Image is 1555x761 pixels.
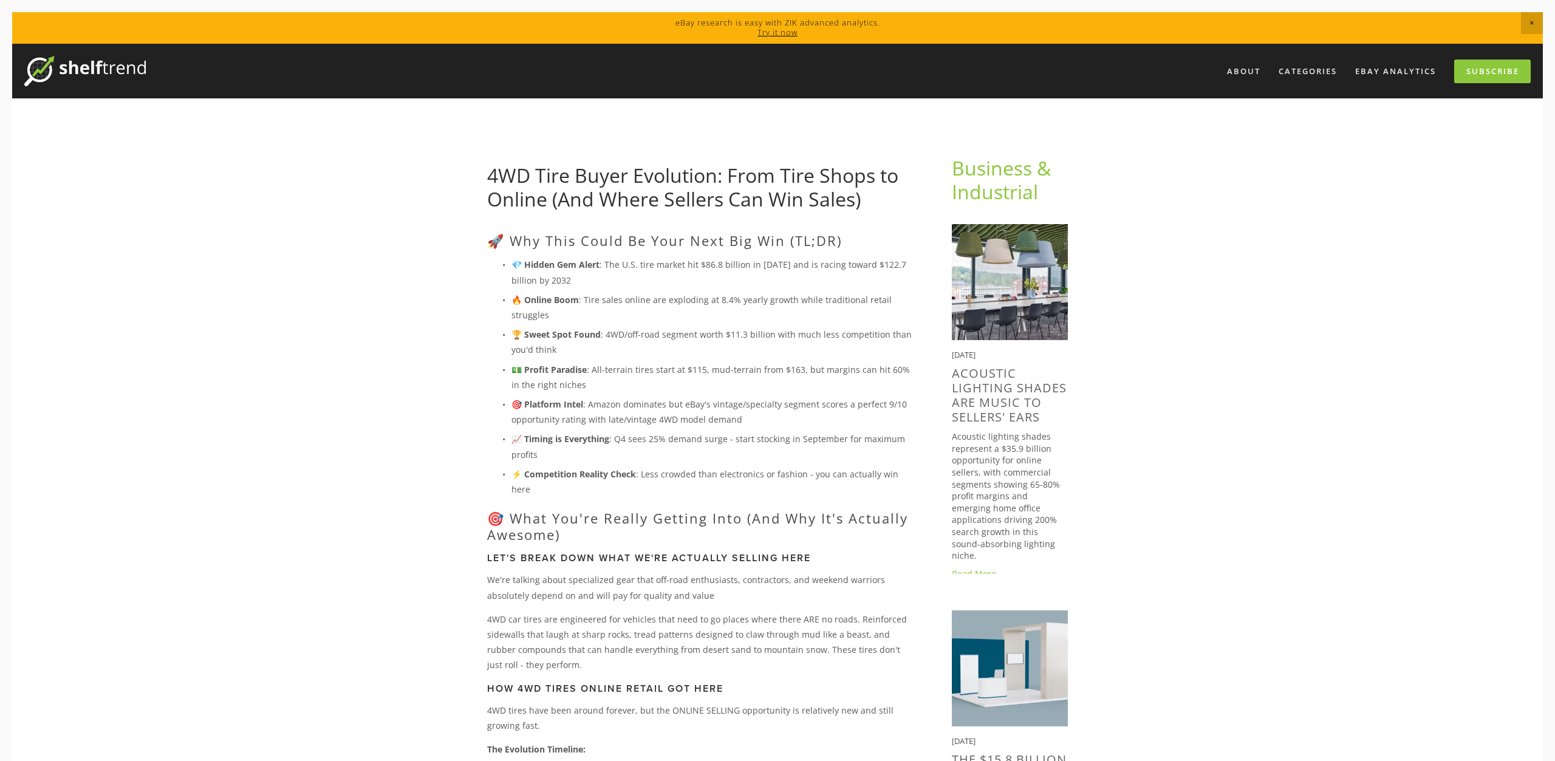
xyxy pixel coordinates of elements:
[511,431,913,462] p: : Q4 sees 25% demand surge - start stocking in September for maximum profits
[1347,61,1444,81] a: eBay Analytics
[487,743,586,755] strong: The Evolution Timeline:
[511,398,583,410] strong: 🎯 Platform Intel
[511,329,601,340] strong: 🏆 Sweet Spot Found
[487,162,898,211] a: 4WD Tire Buyer Evolution: From Tire Shops to Online (And Where Sellers Can Win Sales)
[952,431,1068,562] p: Acoustic lighting shades represent a $35.9 billion opportunity for online sellers, with commercia...
[1271,61,1345,81] div: Categories
[487,572,913,602] p: We're talking about specialized gear that off-road enthusiasts, contractors, and weekend warriors...
[24,56,146,86] img: ShelfTrend
[487,233,913,248] h2: 🚀 Why This Could Be Your Next Big Win (TL;DR)
[511,362,913,392] p: : All-terrain tires start at $115, mud-terrain from $163, but margins can hit 60% in the right ni...
[511,468,636,480] strong: ⚡ Competition Reality Check
[952,568,1068,580] a: Read More →
[1521,12,1543,34] span: Close Announcement
[952,349,976,360] time: [DATE]
[757,27,798,38] a: Try it now
[511,364,587,375] strong: 💵 Profit Paradise
[952,224,1068,340] img: Acoustic Lighting Shades Are Music to Sellers' Ears
[952,735,976,746] time: [DATE]
[487,552,913,564] h3: Let's Break Down What We're Actually Selling Here
[511,292,913,322] p: : Tire sales online are exploding at 8.4% yearly growth while traditional retail struggles
[511,327,913,357] p: : 4WD/off-road segment worth $11.3 billion with much less competition than you'd think
[511,397,913,427] p: : Amazon dominates but eBay's vintage/specialty segment scores a perfect 9/10 opportunity rating ...
[952,365,1067,425] a: Acoustic Lighting Shades Are Music to Sellers' Ears
[511,466,913,497] p: : Less crowded than electronics or fashion - you can actually win here
[1219,61,1268,81] a: About
[487,612,913,673] p: 4WD car tires are engineered for vehicles that need to go places where there ARE no roads. Reinfo...
[952,155,1056,204] a: Business & Industrial
[487,703,913,733] p: 4WD tires have been around forever, but the ONLINE SELLING opportunity is relatively new and stil...
[511,259,600,270] strong: 💎 Hidden Gem Alert
[511,257,913,287] p: : The U.S. tire market hit $86.8 billion in [DATE] and is racing toward $122.7 billion by 2032
[511,294,579,305] strong: 🔥 Online Boom
[952,610,1068,726] img: The $15.8 Billion Trade Show Display Opportunity: How to Profit from selling in 2025
[511,433,609,445] strong: 📈 Timing is Everything
[487,683,913,694] h3: How 4WD TIRES ONLINE RETAIL Got Here
[1454,60,1531,83] a: Subscribe
[487,510,913,542] h2: 🎯 What You're Really Getting Into (And Why It's Actually Awesome)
